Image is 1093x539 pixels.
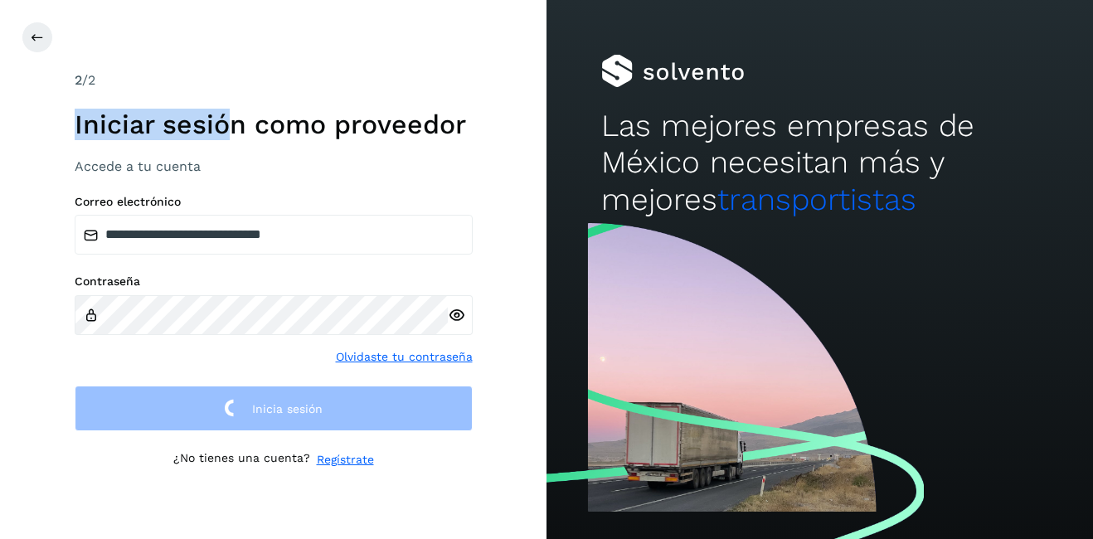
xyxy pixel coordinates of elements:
span: transportistas [717,182,916,217]
div: /2 [75,70,473,90]
a: Regístrate [317,451,374,469]
span: 2 [75,72,82,88]
h1: Iniciar sesión como proveedor [75,109,473,140]
p: ¿No tienes una cuenta? [173,451,310,469]
span: Inicia sesión [252,403,323,415]
label: Correo electrónico [75,195,473,209]
a: Olvidaste tu contraseña [336,348,473,366]
h2: Las mejores empresas de México necesitan más y mejores [601,108,1038,218]
button: Inicia sesión [75,386,473,431]
h3: Accede a tu cuenta [75,158,473,174]
label: Contraseña [75,274,473,289]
